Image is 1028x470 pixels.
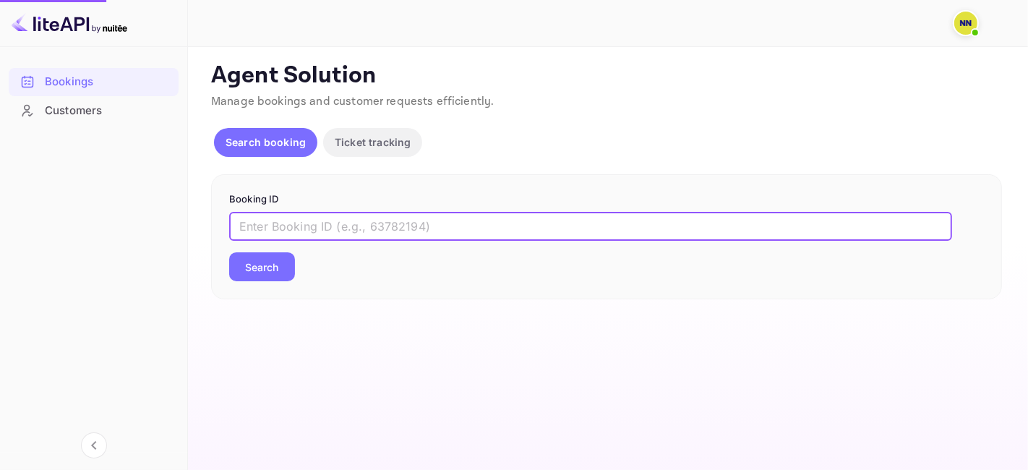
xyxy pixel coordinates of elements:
[9,68,179,95] a: Bookings
[9,68,179,96] div: Bookings
[954,12,977,35] img: N/A N/A
[229,212,952,241] input: Enter Booking ID (e.g., 63782194)
[335,134,411,150] p: Ticket tracking
[229,192,984,207] p: Booking ID
[81,432,107,458] button: Collapse navigation
[45,103,171,119] div: Customers
[229,252,295,281] button: Search
[9,97,179,125] div: Customers
[45,74,171,90] div: Bookings
[226,134,306,150] p: Search booking
[9,97,179,124] a: Customers
[211,94,494,109] span: Manage bookings and customer requests efficiently.
[211,61,1002,90] p: Agent Solution
[12,12,127,35] img: LiteAPI logo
